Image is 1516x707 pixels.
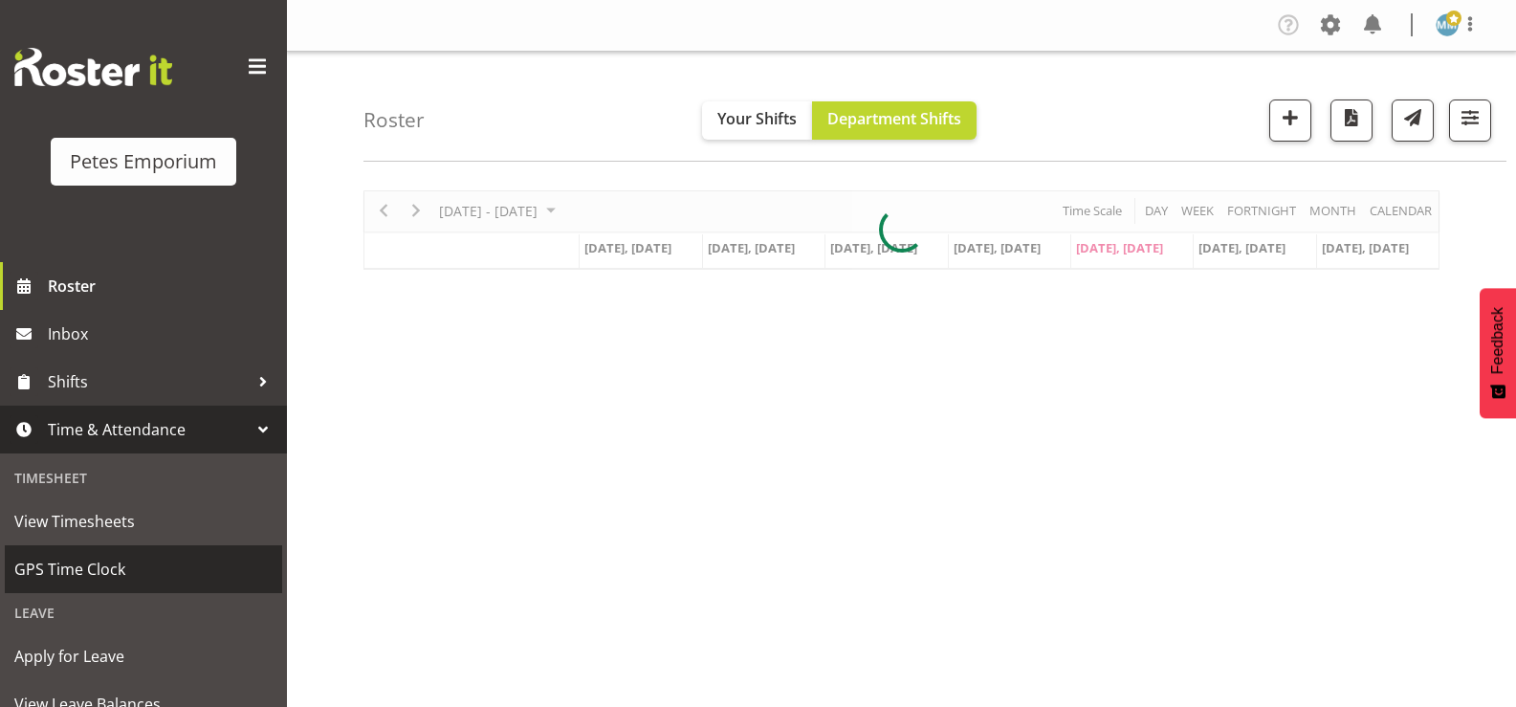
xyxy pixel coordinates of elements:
[1330,99,1373,142] button: Download a PDF of the roster according to the set date range.
[48,320,277,348] span: Inbox
[702,101,812,140] button: Your Shifts
[14,642,273,671] span: Apply for Leave
[5,458,282,497] div: Timesheet
[70,147,217,176] div: Petes Emporium
[5,593,282,632] div: Leave
[5,632,282,680] a: Apply for Leave
[1480,288,1516,418] button: Feedback - Show survey
[48,415,249,444] span: Time & Attendance
[1449,99,1491,142] button: Filter Shifts
[5,497,282,545] a: View Timesheets
[14,507,273,536] span: View Timesheets
[812,101,977,140] button: Department Shifts
[48,272,277,300] span: Roster
[1392,99,1434,142] button: Send a list of all shifts for the selected filtered period to all rostered employees.
[363,109,425,131] h4: Roster
[5,545,282,593] a: GPS Time Clock
[827,108,961,129] span: Department Shifts
[14,555,273,584] span: GPS Time Clock
[1436,13,1459,36] img: mandy-mosley3858.jpg
[14,48,172,86] img: Rosterit website logo
[1269,99,1311,142] button: Add a new shift
[717,108,797,129] span: Your Shifts
[48,367,249,396] span: Shifts
[1489,307,1506,374] span: Feedback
